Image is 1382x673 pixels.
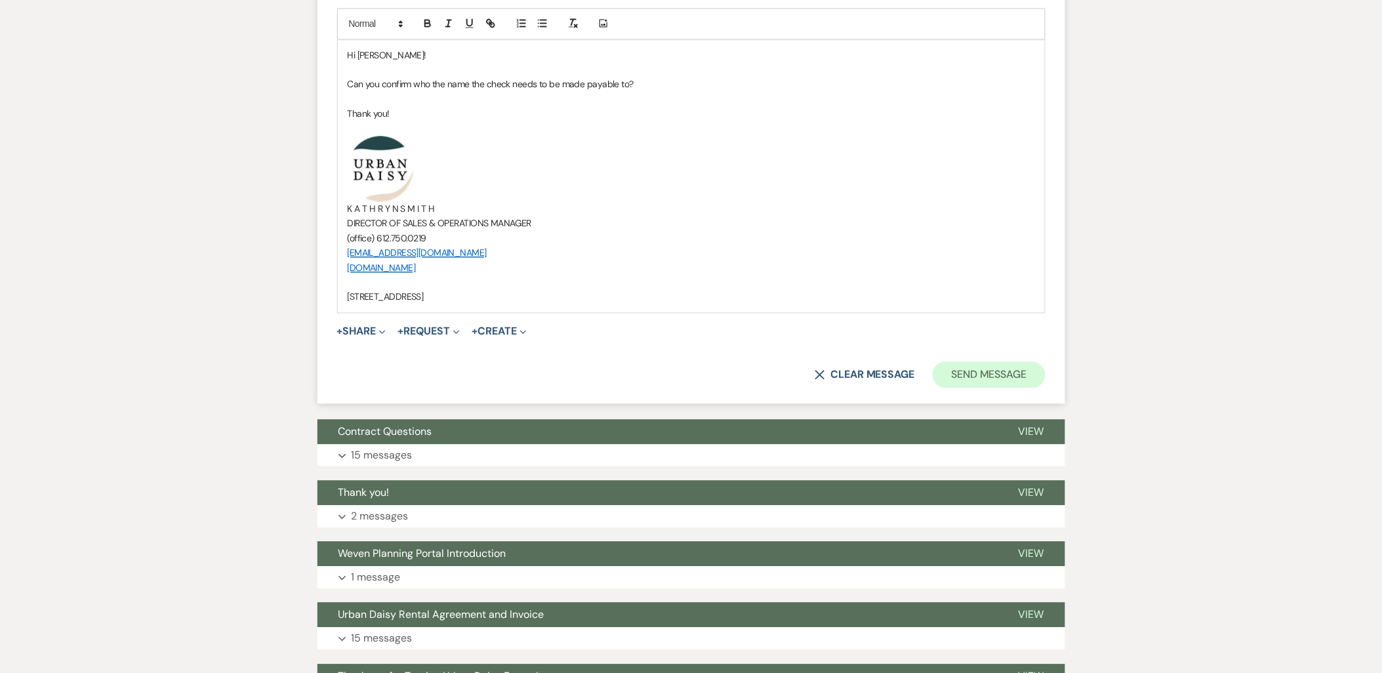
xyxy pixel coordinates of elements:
span: + [472,326,478,336]
span: View [1019,424,1044,438]
button: Weven Planning Portal Introduction [317,541,998,566]
button: Create [472,326,526,336]
button: Send Message [933,361,1045,388]
button: View [998,541,1065,566]
button: View [998,419,1065,444]
span: DIRECTOR OF SALES & OPERATIONS MANAGER [348,217,532,229]
p: Can you confirm who the name the check needs to be made payable to? [348,77,1035,91]
button: Thank you! [317,480,998,505]
button: View [998,480,1065,505]
span: View [1019,546,1044,560]
button: 2 messages [317,505,1065,527]
button: Clear message [815,369,914,380]
button: 15 messages [317,444,1065,466]
button: Urban Daisy Rental Agreement and Invoice [317,602,998,627]
button: Share [337,326,386,336]
button: Contract Questions [317,419,998,444]
a: [DOMAIN_NAME] [348,262,416,274]
span: + [397,326,403,336]
button: Request [397,326,460,336]
span: (office) 612.750.0219 [348,232,426,244]
button: 1 message [317,566,1065,588]
span: [STREET_ADDRESS] [348,291,424,302]
span: Thank you! [338,485,390,499]
span: + [337,326,343,336]
span: K A T H R Y N S M I T H [348,203,435,214]
button: View [998,602,1065,627]
span: View [1019,607,1044,621]
span: Urban Daisy Rental Agreement and Invoice [338,607,544,621]
p: 2 messages [352,508,409,525]
p: Thank you! [348,106,1035,121]
p: 1 message [352,569,401,586]
p: 15 messages [352,630,413,647]
p: 15 messages [352,447,413,464]
button: 15 messages [317,627,1065,649]
span: View [1019,485,1044,499]
p: Hi [PERSON_NAME]! [348,48,1035,62]
span: Weven Planning Portal Introduction [338,546,506,560]
a: [EMAIL_ADDRESS][DOMAIN_NAME] [348,247,487,258]
span: Contract Questions [338,424,432,438]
